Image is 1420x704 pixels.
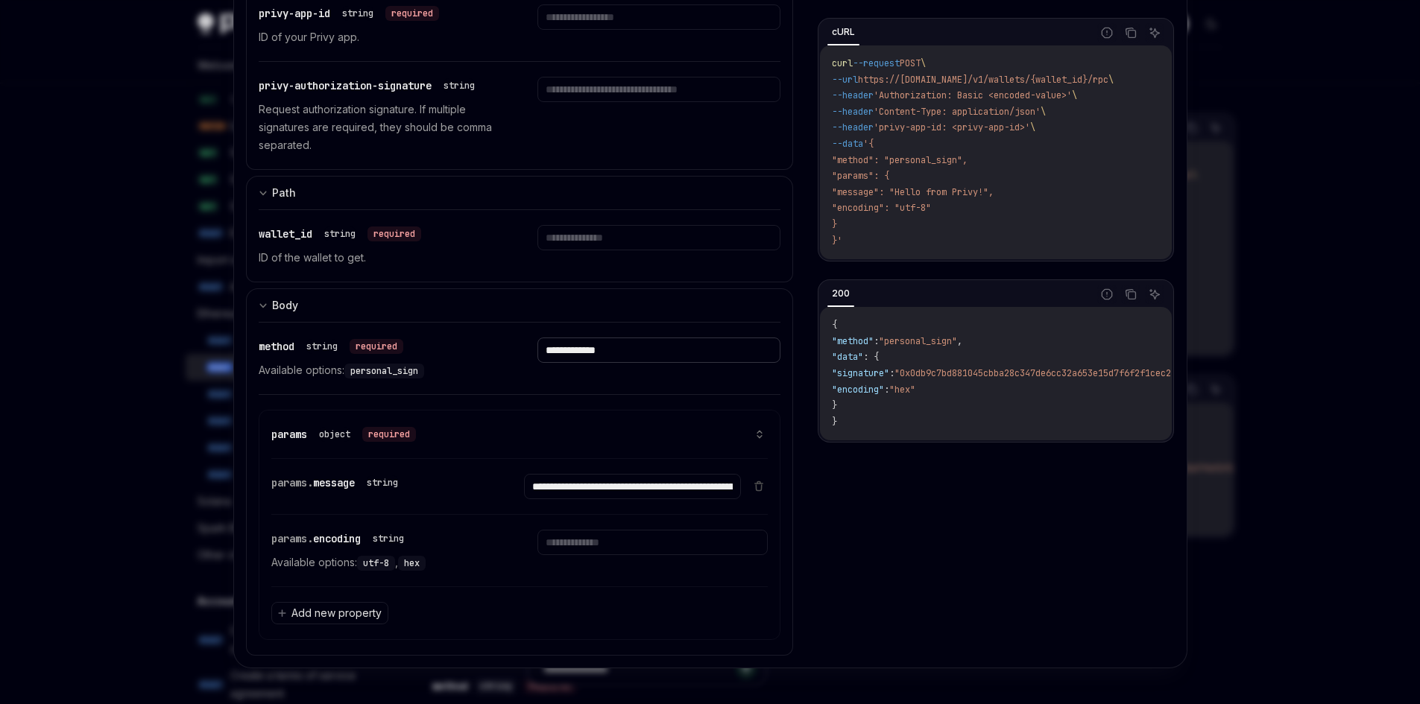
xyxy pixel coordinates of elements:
[271,474,404,492] div: params.message
[259,227,312,241] span: wallet_id
[832,367,889,379] span: "signature"
[363,557,389,569] span: utf-8
[271,532,313,545] span: params.
[259,101,502,154] p: Request authorization signature. If multiple signatures are required, they should be comma separa...
[1097,23,1117,42] button: Report incorrect code
[1108,74,1114,86] span: \
[259,28,502,46] p: ID of your Privy app.
[832,138,863,150] span: --data
[832,106,874,118] span: --header
[832,416,837,428] span: }
[853,57,900,69] span: --request
[1030,121,1035,133] span: \
[271,428,307,441] span: params
[367,226,421,241] div: required
[271,476,313,489] span: params.
[874,335,879,347] span: :
[1097,285,1117,304] button: Report incorrect code
[832,202,931,214] span: "encoding": "utf-8"
[832,154,968,166] span: "method": "personal_sign",
[271,602,388,624] button: Add new property
[259,225,421,243] div: wallet_id
[827,285,854,302] div: 200
[259,361,502,379] p: Available options:
[832,351,863,363] span: "data"
[874,121,1030,133] span: 'privy-app-id: <privy-app-id>'
[832,319,837,331] span: {
[1121,285,1140,304] button: Copy the contents from the code block
[832,57,853,69] span: curl
[259,79,432,92] span: privy-authorization-signature
[832,235,842,247] span: }'
[879,335,957,347] span: "personal_sign"
[291,606,382,621] span: Add new property
[832,89,874,101] span: --header
[385,6,439,21] div: required
[832,335,874,347] span: "method"
[404,557,420,569] span: hex
[957,335,962,347] span: ,
[272,296,298,314] div: Body
[1121,23,1140,42] button: Copy the contents from the code block
[271,530,410,548] div: params.encoding
[874,106,1041,118] span: 'Content-Type: application/json'
[313,476,355,489] span: message
[259,249,502,267] p: ID of the wallet to get.
[259,337,403,355] div: method
[362,427,416,442] div: required
[259,77,481,95] div: privy-authorization-signature
[863,351,879,363] span: : {
[271,554,502,571] p: Available options: ,
[884,384,889,396] span: :
[832,384,884,396] span: "encoding"
[272,184,296,202] div: Path
[889,384,915,396] span: "hex"
[259,7,330,20] span: privy-app-id
[350,365,418,377] span: personal_sign
[832,121,874,133] span: --header
[1041,106,1046,118] span: \
[832,399,837,411] span: }
[832,186,994,198] span: "message": "Hello from Privy!",
[271,425,416,443] div: params
[863,138,874,150] span: '{
[350,339,403,354] div: required
[246,288,794,322] button: expand input section
[313,532,361,545] span: encoding
[1145,23,1164,42] button: Ask AI
[921,57,926,69] span: \
[259,340,294,353] span: method
[246,176,794,209] button: expand input section
[1072,89,1077,101] span: \
[858,74,1108,86] span: https://[DOMAIN_NAME]/v1/wallets/{wallet_id}/rpc
[889,367,894,379] span: :
[900,57,921,69] span: POST
[1145,285,1164,304] button: Ask AI
[827,23,859,41] div: cURL
[259,4,439,22] div: privy-app-id
[874,89,1072,101] span: 'Authorization: Basic <encoded-value>'
[832,170,889,182] span: "params": {
[832,218,837,230] span: }
[832,74,858,86] span: --url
